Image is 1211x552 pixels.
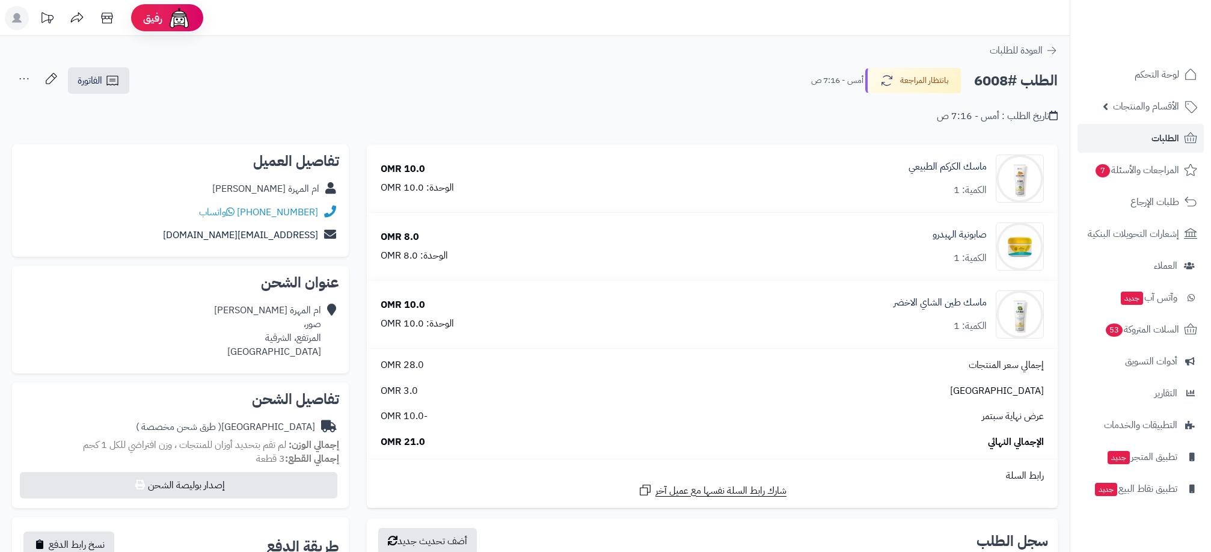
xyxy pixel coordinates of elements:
a: العودة للطلبات [990,43,1058,58]
a: وآتس آبجديد [1078,283,1204,312]
div: ام المهرة [PERSON_NAME] [212,182,319,196]
div: تاريخ الطلب : أمس - 7:16 ص [937,109,1058,123]
a: تحديثات المنصة [32,6,62,33]
span: تطبيق نقاط البيع [1094,480,1177,497]
span: إجمالي سعر المنتجات [969,358,1044,372]
button: بانتظار المراجعة [865,68,961,93]
span: العودة للطلبات [990,43,1043,58]
h2: تفاصيل الشحن [22,392,339,406]
img: 1739578525-cm5o8wmpu00e701n32u9re6j0_tea_3-90x90.jpg [996,290,1043,339]
div: ام المهرة [PERSON_NAME] صور، المرتفع، الشرقية [GEOGRAPHIC_DATA] [214,304,321,358]
span: التطبيقات والخدمات [1104,417,1177,434]
a: أدوات التسويق [1078,347,1204,376]
div: الوحدة: 8.0 OMR [381,249,448,263]
span: الطلبات [1151,130,1179,147]
span: شارك رابط السلة نفسها مع عميل آخر [655,484,786,498]
a: العملاء [1078,251,1204,280]
span: لم تقم بتحديد أوزان للمنتجات ، وزن افتراضي للكل 1 كجم [83,438,286,452]
div: الوحدة: 10.0 OMR [381,181,454,195]
div: [GEOGRAPHIC_DATA] [136,420,315,434]
a: التطبيقات والخدمات [1078,411,1204,440]
a: تطبيق نقاط البيعجديد [1078,474,1204,503]
span: السلات المتروكة [1105,321,1179,338]
span: رفيق [143,11,162,25]
span: الأقسام والمنتجات [1113,98,1179,115]
span: جديد [1095,483,1117,496]
span: نسخ رابط الدفع [49,538,105,552]
img: ai-face.png [167,6,191,30]
span: التقارير [1154,385,1177,402]
a: إشعارات التحويلات البنكية [1078,219,1204,248]
strong: إجمالي الوزن: [289,438,339,452]
a: تطبيق المتجرجديد [1078,443,1204,471]
span: أدوات التسويق [1125,353,1177,370]
a: طلبات الإرجاع [1078,188,1204,216]
span: جديد [1108,451,1130,464]
img: 1739574504-cm5o8pp4n00dt01n36yw7bumt_tu_w-90x90.jpg [996,155,1043,203]
div: الكمية: 1 [954,319,987,333]
img: 1739577078-cm5o6oxsw00cn01n35fki020r_HUDRO_SOUP_w-90x90.png [996,222,1043,271]
span: 21.0 OMR [381,435,425,449]
span: [GEOGRAPHIC_DATA] [950,384,1044,398]
span: عرض نهاية سبتمر [982,409,1044,423]
span: لوحة التحكم [1135,66,1179,83]
h2: عنوان الشحن [22,275,339,290]
a: الفاتورة [68,67,129,94]
span: الإجمالي النهائي [988,435,1044,449]
span: 53 [1106,324,1123,337]
span: وآتس آب [1120,289,1177,306]
a: ماسك الكركم الطبيعي [909,160,987,174]
span: -10.0 OMR [381,409,428,423]
div: الكمية: 1 [954,251,987,265]
img: logo-2.png [1129,34,1200,59]
span: 7 [1096,164,1110,177]
div: الكمية: 1 [954,183,987,197]
span: تطبيق المتجر [1106,449,1177,465]
a: لوحة التحكم [1078,60,1204,89]
a: [EMAIL_ADDRESS][DOMAIN_NAME] [163,228,318,242]
div: 10.0 OMR [381,162,425,176]
small: 3 قطعة [256,452,339,466]
div: الوحدة: 10.0 OMR [381,317,454,331]
a: ماسك طين الشاي الاخضر [894,296,987,310]
span: طلبات الإرجاع [1130,194,1179,210]
h3: سجل الطلب [976,534,1048,548]
span: إشعارات التحويلات البنكية [1088,225,1179,242]
div: 8.0 OMR [381,230,419,244]
strong: إجمالي القطع: [285,452,339,466]
span: الفاتورة [78,73,102,88]
a: واتساب [199,205,235,219]
span: ( طرق شحن مخصصة ) [136,420,221,434]
h2: تفاصيل العميل [22,154,339,168]
a: التقارير [1078,379,1204,408]
a: شارك رابط السلة نفسها مع عميل آخر [638,483,786,498]
div: 10.0 OMR [381,298,425,312]
h2: الطلب #6008 [974,69,1058,93]
button: إصدار بوليصة الشحن [20,472,337,498]
span: العملاء [1154,257,1177,274]
span: 3.0 OMR [381,384,418,398]
div: رابط السلة [372,469,1053,483]
span: 28.0 OMR [381,358,424,372]
a: [PHONE_NUMBER] [237,205,318,219]
a: المراجعات والأسئلة7 [1078,156,1204,185]
a: صابونية الهيدرو [933,228,987,242]
small: أمس - 7:16 ص [811,75,863,87]
a: الطلبات [1078,124,1204,153]
span: جديد [1121,292,1143,305]
a: السلات المتروكة53 [1078,315,1204,344]
span: المراجعات والأسئلة [1094,162,1179,179]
